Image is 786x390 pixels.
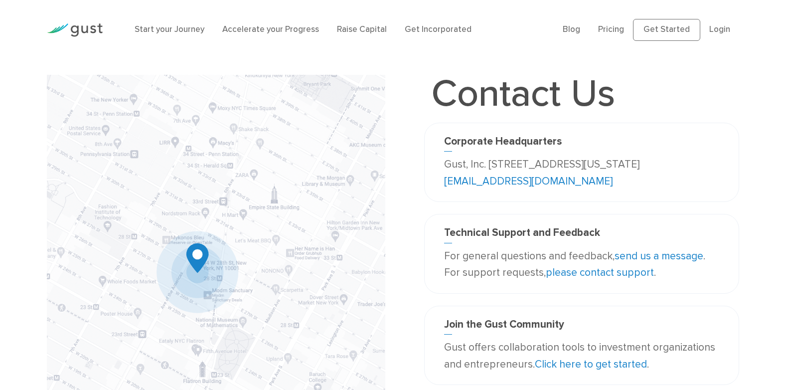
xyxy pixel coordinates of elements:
[546,266,654,279] a: please contact support
[337,24,387,34] a: Raise Capital
[444,318,719,335] h3: Join the Gust Community
[563,24,580,34] a: Blog
[444,156,719,190] p: Gust, Inc. [STREET_ADDRESS][US_STATE]
[405,24,472,34] a: Get Incorporated
[444,339,719,373] p: Gust offers collaboration tools to investment organizations and entrepreneurs. .
[535,358,647,371] a: Click here to get started
[598,24,624,34] a: Pricing
[135,24,204,34] a: Start your Journey
[615,250,703,262] a: send us a message
[444,135,719,152] h3: Corporate Headquarters
[444,175,613,188] a: [EMAIL_ADDRESS][DOMAIN_NAME]
[709,24,730,34] a: Login
[424,75,623,113] h1: Contact Us
[47,23,103,37] img: Gust Logo
[222,24,319,34] a: Accelerate your Progress
[633,19,700,41] a: Get Started
[444,248,719,281] p: For general questions and feedback, . For support requests, .
[444,226,719,243] h3: Technical Support and Feedback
